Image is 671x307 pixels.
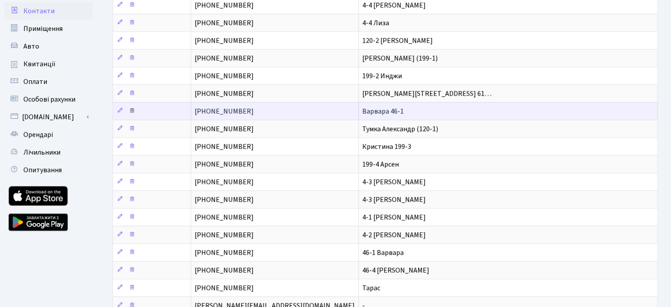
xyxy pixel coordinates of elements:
[195,283,254,293] span: [PHONE_NUMBER]
[195,265,254,275] span: [PHONE_NUMBER]
[4,20,93,38] a: Приміщення
[362,53,438,63] span: [PERSON_NAME] (199-1)
[4,108,93,126] a: [DOMAIN_NAME]
[362,89,491,99] span: [PERSON_NAME][STREET_ADDRESS] 61…
[195,212,254,222] span: [PHONE_NUMBER]
[362,248,404,258] span: 46-1 Варвара
[362,212,426,222] span: 4-1 [PERSON_NAME]
[23,130,53,140] span: Орендарі
[362,106,404,116] span: Варвара 46-1
[362,18,389,28] span: 4-4 Лиза
[4,73,93,91] a: Оплати
[195,53,254,63] span: [PHONE_NUMBER]
[23,77,47,87] span: Оплати
[195,248,254,258] span: [PHONE_NUMBER]
[195,195,254,205] span: [PHONE_NUMBER]
[362,195,426,205] span: 4-3 [PERSON_NAME]
[195,71,254,81] span: [PHONE_NUMBER]
[362,177,426,187] span: 4-3 [PERSON_NAME]
[4,2,93,20] a: Контакти
[362,0,426,10] span: 4-4 [PERSON_NAME]
[4,91,93,108] a: Особові рахунки
[23,42,39,51] span: Авто
[195,177,254,187] span: [PHONE_NUMBER]
[23,59,56,69] span: Квитанції
[362,124,438,134] span: Тумка Александр (120-1)
[362,36,433,45] span: 120-2 [PERSON_NAME]
[195,0,254,10] span: [PHONE_NUMBER]
[195,159,254,169] span: [PHONE_NUMBER]
[362,283,380,293] span: Тарас
[4,126,93,144] a: Орендарі
[195,36,254,45] span: [PHONE_NUMBER]
[195,89,254,99] span: [PHONE_NUMBER]
[23,6,55,16] span: Контакти
[362,71,402,81] span: 199-2 Инджи
[195,18,254,28] span: [PHONE_NUMBER]
[23,165,62,175] span: Опитування
[362,265,429,275] span: 46-4 [PERSON_NAME]
[195,142,254,152] span: [PHONE_NUMBER]
[195,230,254,240] span: [PHONE_NUMBER]
[362,142,411,152] span: Кристина 199-3
[362,159,399,169] span: 199-4 Арсен
[4,161,93,179] a: Опитування
[195,124,254,134] span: [PHONE_NUMBER]
[195,106,254,116] span: [PHONE_NUMBER]
[23,95,75,104] span: Особові рахунки
[23,148,60,157] span: Лічильники
[362,230,426,240] span: 4-2 [PERSON_NAME]
[4,55,93,73] a: Квитанції
[4,38,93,55] a: Авто
[4,144,93,161] a: Лічильники
[23,24,63,34] span: Приміщення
